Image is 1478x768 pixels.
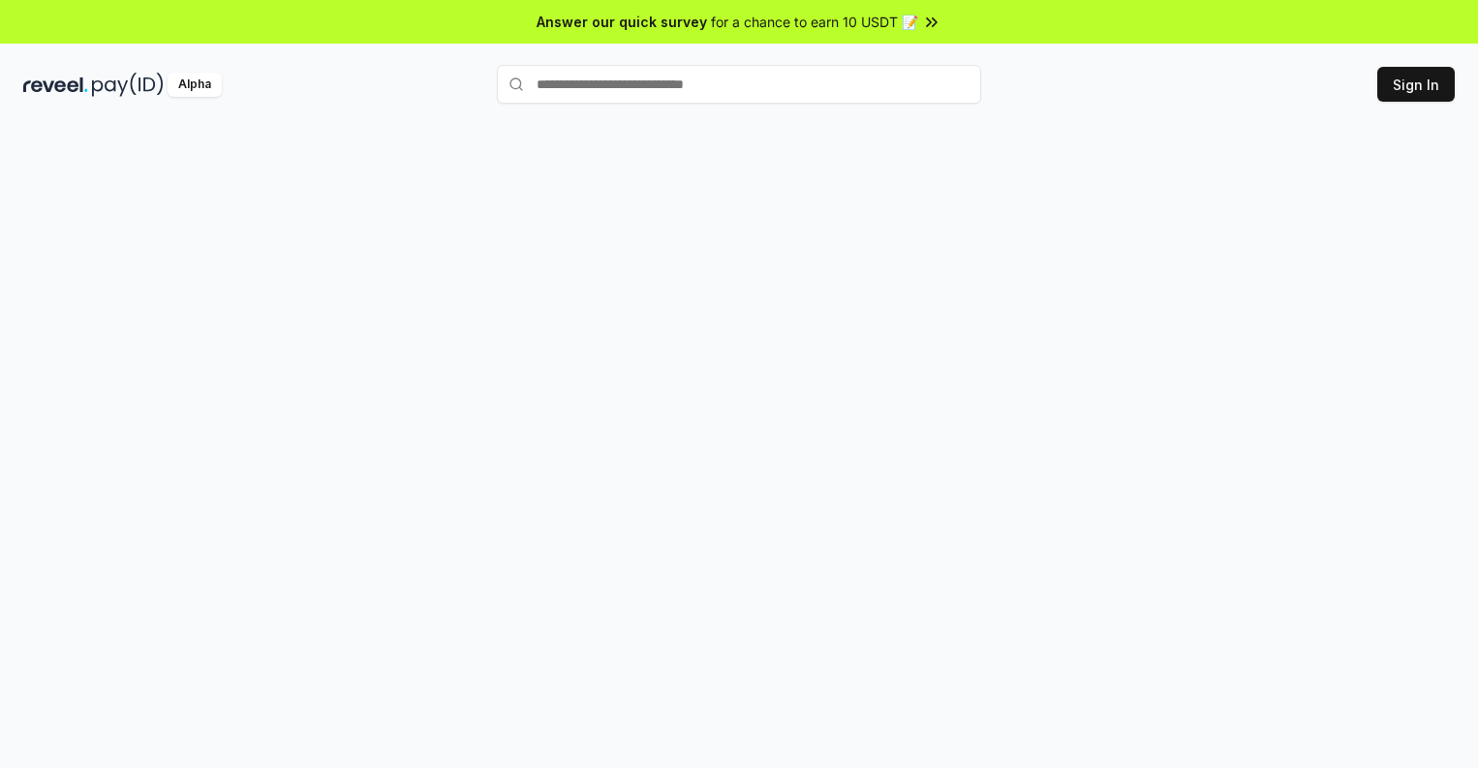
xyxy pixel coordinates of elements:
[537,12,707,32] span: Answer our quick survey
[92,73,164,97] img: pay_id
[23,73,88,97] img: reveel_dark
[1377,67,1455,102] button: Sign In
[711,12,918,32] span: for a chance to earn 10 USDT 📝
[168,73,222,97] div: Alpha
